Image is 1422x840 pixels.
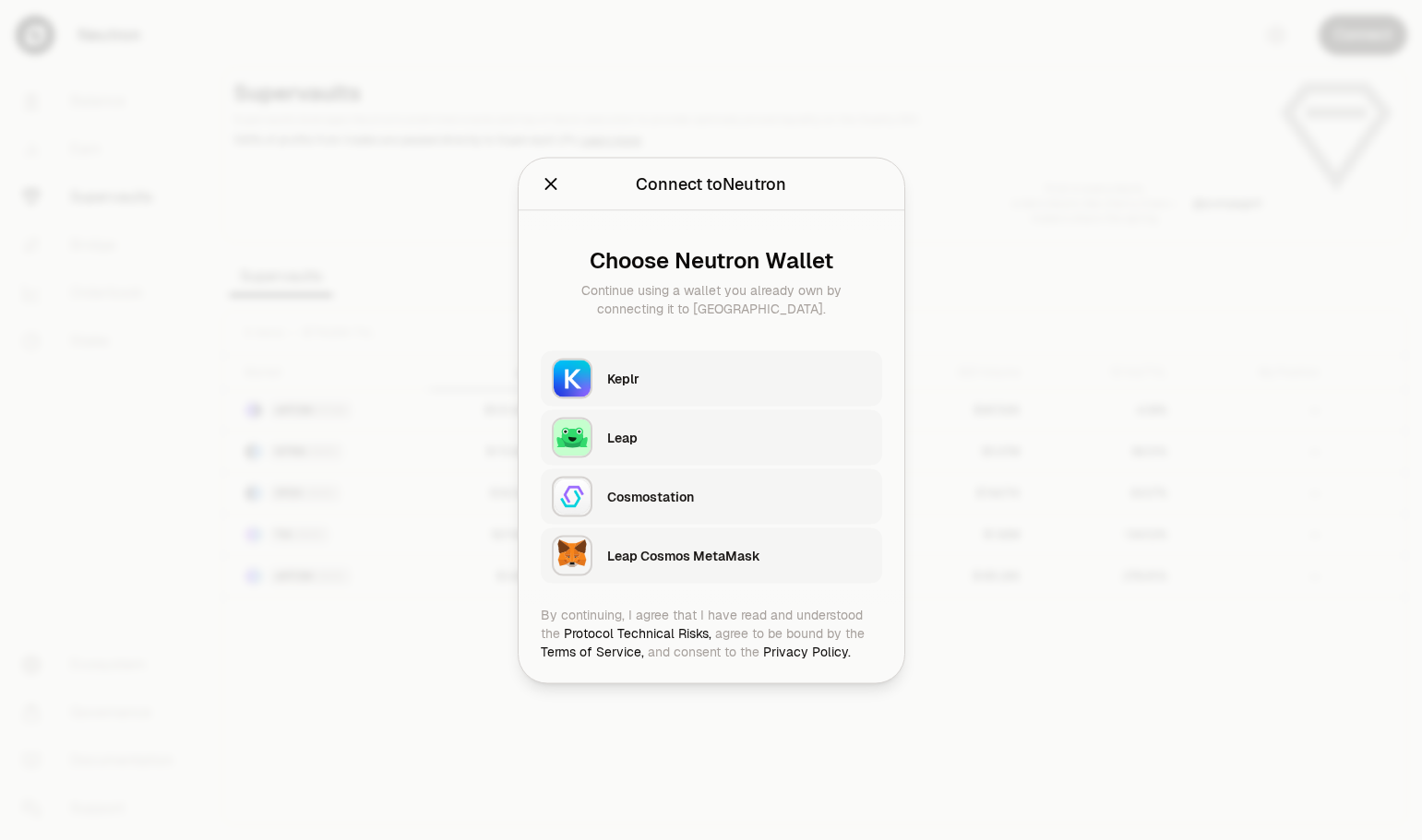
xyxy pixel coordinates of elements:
div: Leap [607,428,871,446]
a: Protocol Technical Risks, [564,624,711,641]
button: KeplrKeplr [541,350,882,406]
a: Privacy Policy. [763,643,851,659]
button: Close [541,171,561,196]
div: Leap Cosmos MetaMask [607,546,871,564]
img: Cosmostation [552,476,592,516]
button: CosmostationCosmostation [541,468,882,524]
div: Connect to Neutron [636,171,786,196]
img: Leap Cosmos MetaMask [552,535,592,575]
div: By continuing, I agree that I have read and understood the agree to be bound by the and consent t... [541,605,882,660]
button: Leap Cosmos MetaMaskLeap Cosmos MetaMask [541,527,882,583]
div: Continue using a wallet you already own by connecting it to [GEOGRAPHIC_DATA]. [556,280,867,317]
div: Cosmostation [607,487,871,505]
button: LeapLeap [541,409,882,465]
div: Choose Neutron Wallet [556,247,867,273]
img: Keplr [552,358,592,398]
div: Keplr [607,369,871,387]
img: Leap [552,417,592,457]
a: Terms of Service, [541,643,644,659]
